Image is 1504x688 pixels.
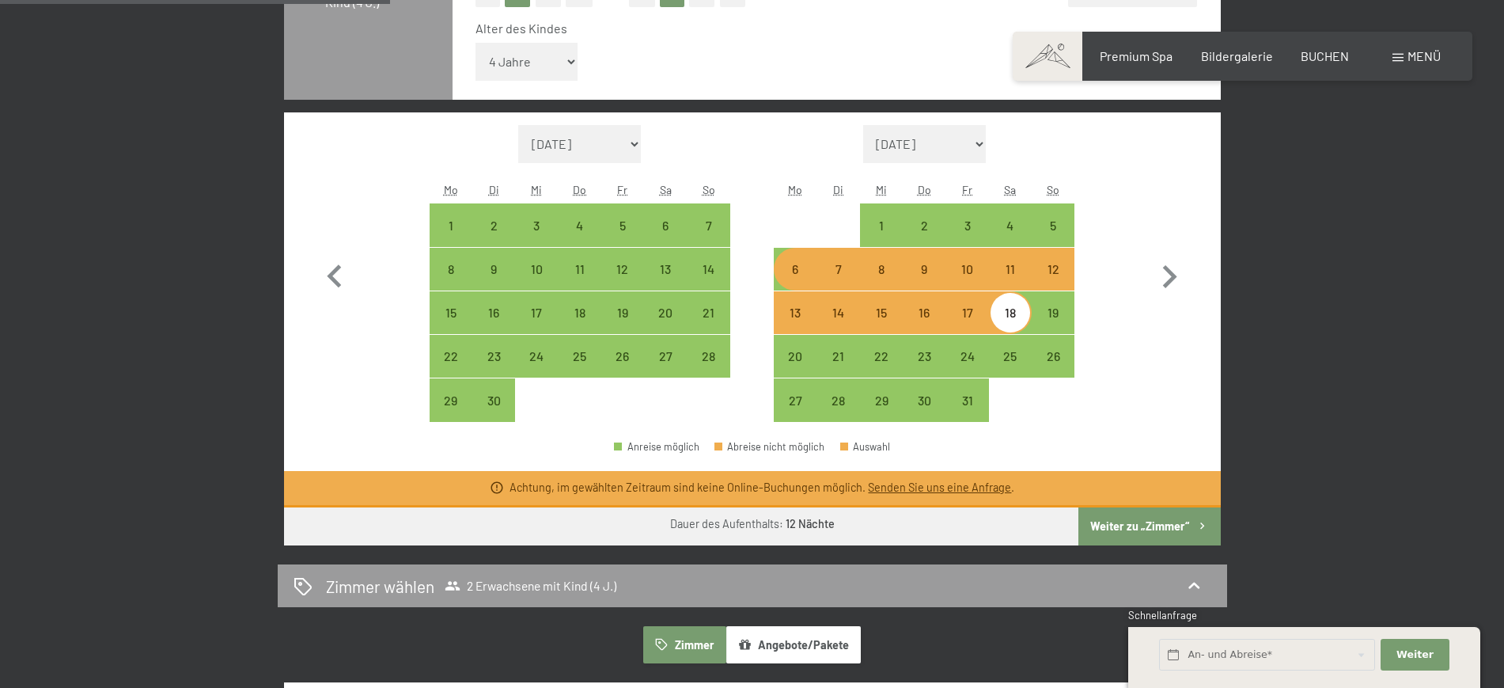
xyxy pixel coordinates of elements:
[860,248,903,291] div: Anreise möglich
[670,516,835,532] div: Dauer des Aufenthalts:
[903,378,945,421] div: Thu Oct 30 2025
[989,203,1032,246] div: Sat Oct 04 2025
[312,125,358,423] button: Vorheriger Monat
[603,219,642,259] div: 5
[644,291,687,334] div: Anreise möglich
[904,306,944,346] div: 16
[833,183,843,196] abbr: Dienstag
[1032,248,1074,291] div: Sun Oct 12 2025
[601,291,644,334] div: Anreise möglich
[903,203,945,246] div: Anreise möglich
[474,306,513,346] div: 16
[601,203,644,246] div: Fri Sep 05 2025
[774,335,816,378] div: Anreise möglich
[430,378,472,421] div: Anreise möglich
[559,248,601,291] div: Thu Sep 11 2025
[945,203,988,246] div: Anreise möglich
[472,291,515,334] div: Anreise möglich
[559,335,601,378] div: Thu Sep 25 2025
[517,219,556,259] div: 3
[862,263,901,302] div: 8
[601,335,644,378] div: Anreise möglich
[819,394,858,434] div: 28
[431,394,471,434] div: 29
[472,203,515,246] div: Anreise möglich
[819,263,858,302] div: 7
[688,350,728,390] div: 28
[774,335,816,378] div: Mon Oct 20 2025
[1078,507,1220,545] button: Weiter zu „Zimmer“
[775,350,815,390] div: 20
[515,203,558,246] div: Anreise möglich
[819,350,858,390] div: 21
[774,291,816,334] div: Anreise möglich
[862,219,901,259] div: 1
[786,517,835,530] b: 12 Nächte
[903,291,945,334] div: Thu Oct 16 2025
[644,248,687,291] div: Sat Sep 13 2025
[860,335,903,378] div: Anreise möglich
[860,291,903,334] div: Wed Oct 15 2025
[903,335,945,378] div: Anreise möglich
[644,335,687,378] div: Anreise möglich
[515,248,558,291] div: Anreise möglich
[703,183,715,196] abbr: Sonntag
[559,291,601,334] div: Thu Sep 18 2025
[989,291,1032,334] div: Anreise möglich
[1301,48,1349,63] span: BUCHEN
[918,183,931,196] abbr: Donnerstag
[472,291,515,334] div: Tue Sep 16 2025
[472,378,515,421] div: Anreise möglich
[559,335,601,378] div: Anreise möglich
[774,248,816,291] div: Mon Oct 06 2025
[1128,609,1197,621] span: Schnellanfrage
[989,203,1032,246] div: Anreise möglich
[430,203,472,246] div: Anreise möglich
[947,263,987,302] div: 10
[687,248,729,291] div: Sun Sep 14 2025
[945,291,988,334] div: Anreise nicht möglich
[517,263,556,302] div: 10
[474,219,513,259] div: 2
[687,291,729,334] div: Anreise möglich
[1032,335,1074,378] div: Sun Oct 26 2025
[646,219,685,259] div: 6
[1032,335,1074,378] div: Anreise möglich
[817,248,860,291] div: Anreise möglich
[991,306,1030,346] div: 18
[860,248,903,291] div: Wed Oct 08 2025
[559,203,601,246] div: Anreise möglich
[904,263,944,302] div: 9
[817,291,860,334] div: Anreise nicht möglich
[774,378,816,421] div: Mon Oct 27 2025
[817,248,860,291] div: Tue Oct 07 2025
[1033,306,1073,346] div: 19
[774,378,816,421] div: Anreise möglich
[904,350,944,390] div: 23
[991,263,1030,302] div: 11
[1201,48,1273,63] span: Bildergalerie
[945,248,988,291] div: Anreise möglich
[614,442,699,452] div: Anreise möglich
[431,263,471,302] div: 8
[817,378,860,421] div: Anreise möglich
[991,219,1030,259] div: 4
[430,291,472,334] div: Mon Sep 15 2025
[947,394,987,434] div: 31
[643,626,725,663] button: Zimmer
[1381,639,1449,671] button: Weiter
[1033,350,1073,390] div: 26
[945,335,988,378] div: Anreise möglich
[601,248,644,291] div: Fri Sep 12 2025
[445,578,616,594] span: 2 Erwachsene mit Kind (4 J.)
[1407,48,1441,63] span: Menü
[903,378,945,421] div: Anreise möglich
[687,291,729,334] div: Sun Sep 21 2025
[989,291,1032,334] div: Sat Oct 18 2025
[775,306,815,346] div: 13
[688,263,728,302] div: 14
[989,248,1032,291] div: Anreise möglich
[903,335,945,378] div: Thu Oct 23 2025
[430,335,472,378] div: Anreise möglich
[430,248,472,291] div: Mon Sep 08 2025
